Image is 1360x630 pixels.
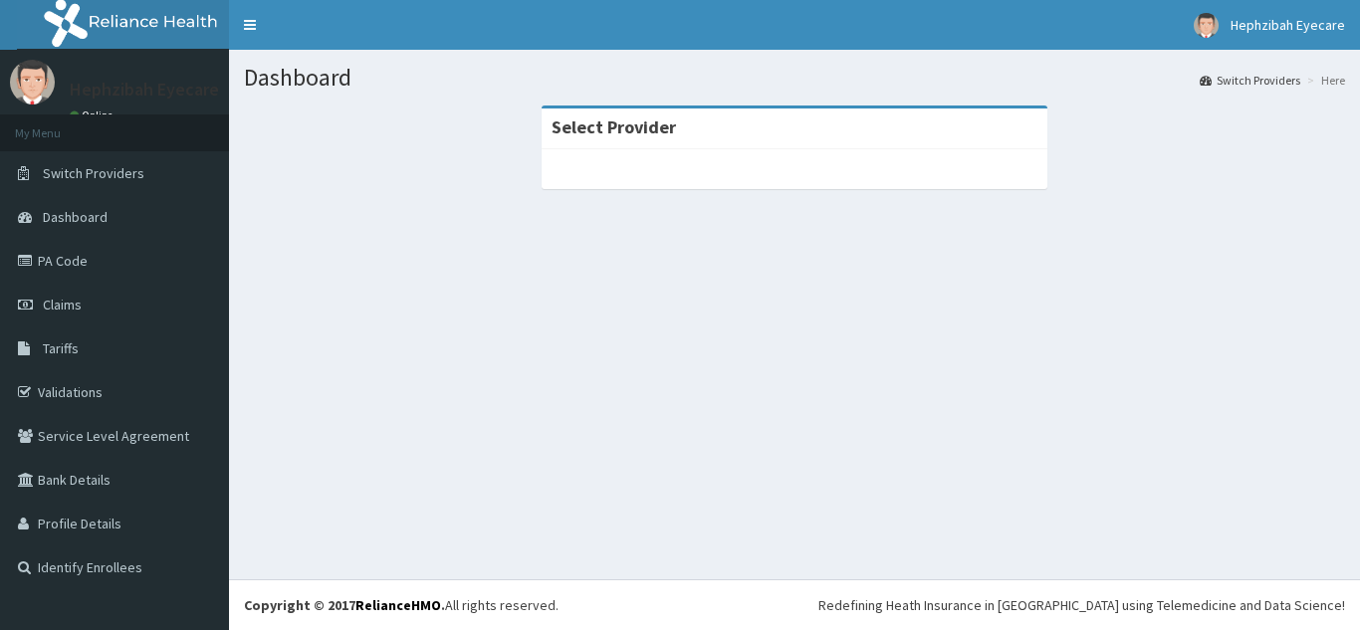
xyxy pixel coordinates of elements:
a: Online [70,108,117,122]
span: Hephzibah Eyecare [1231,16,1345,34]
li: Here [1302,72,1345,89]
span: Switch Providers [43,164,144,182]
strong: Select Provider [552,115,676,138]
p: Hephzibah Eyecare [70,81,219,99]
a: Switch Providers [1200,72,1300,89]
strong: Copyright © 2017 . [244,596,445,614]
div: Redefining Heath Insurance in [GEOGRAPHIC_DATA] using Telemedicine and Data Science! [818,595,1345,615]
span: Dashboard [43,208,108,226]
footer: All rights reserved. [229,579,1360,630]
img: User Image [1194,13,1219,38]
a: RelianceHMO [355,596,441,614]
span: Claims [43,296,82,314]
h1: Dashboard [244,65,1345,91]
span: Tariffs [43,339,79,357]
img: User Image [10,60,55,105]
